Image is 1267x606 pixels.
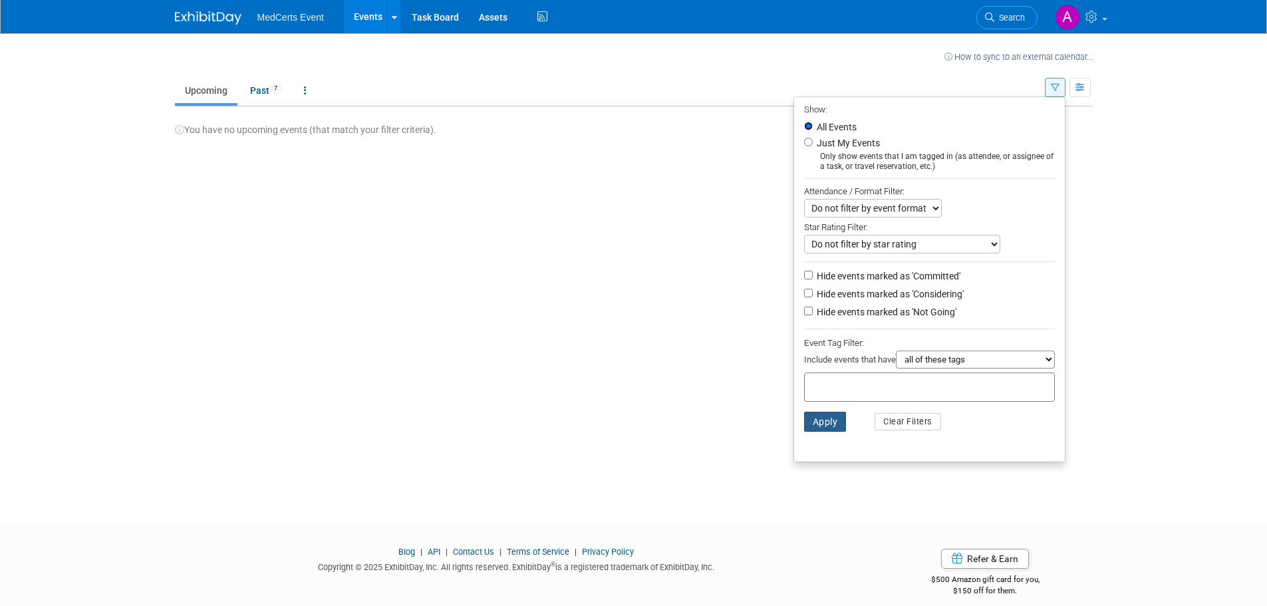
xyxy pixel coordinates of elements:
div: Attendance / Format Filter: [804,184,1055,199]
img: Amanda Estes [1055,5,1080,30]
label: Hide events marked as 'Considering' [814,287,964,301]
sup: ® [551,561,555,568]
a: Refer & Earn [941,549,1029,569]
a: Contact Us [453,547,494,557]
div: $500 Amazon gift card for you, [878,565,1093,596]
div: Copyright © 2025 ExhibitDay, Inc. All rights reserved. ExhibitDay is a registered trademark of Ex... [175,558,859,573]
div: Event Tag Filter: [804,335,1055,351]
a: How to sync to an external calendar... [944,52,1093,62]
div: Star Rating Filter: [804,218,1055,235]
img: ExhibitDay [175,11,241,25]
label: Hide events marked as 'Not Going' [814,305,956,319]
a: Blog [398,547,415,557]
button: Apply [804,412,847,432]
a: Privacy Policy [582,547,634,557]
span: 7 [270,84,281,94]
a: API [428,547,440,557]
div: $150 off for them. [878,585,1093,597]
label: Just My Events [814,136,880,150]
label: All Events [814,122,857,132]
div: Include events that have [804,351,1055,373]
span: Search [994,13,1025,23]
div: Show: [804,100,1055,117]
a: Past7 [240,78,291,103]
label: Hide events marked as 'Committed' [814,269,960,283]
span: MedCerts Event [257,12,324,23]
div: Only show events that I am tagged in (as attendee, or assignee of a task, or travel reservation, ... [804,152,1055,172]
a: Upcoming [175,78,237,103]
span: You have no upcoming events (that match your filter criteria). [175,124,436,135]
span: | [442,547,451,557]
span: | [417,547,426,557]
a: Terms of Service [507,547,569,557]
span: | [496,547,505,557]
button: Clear Filters [875,413,941,430]
a: Search [976,6,1038,29]
span: | [571,547,580,557]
